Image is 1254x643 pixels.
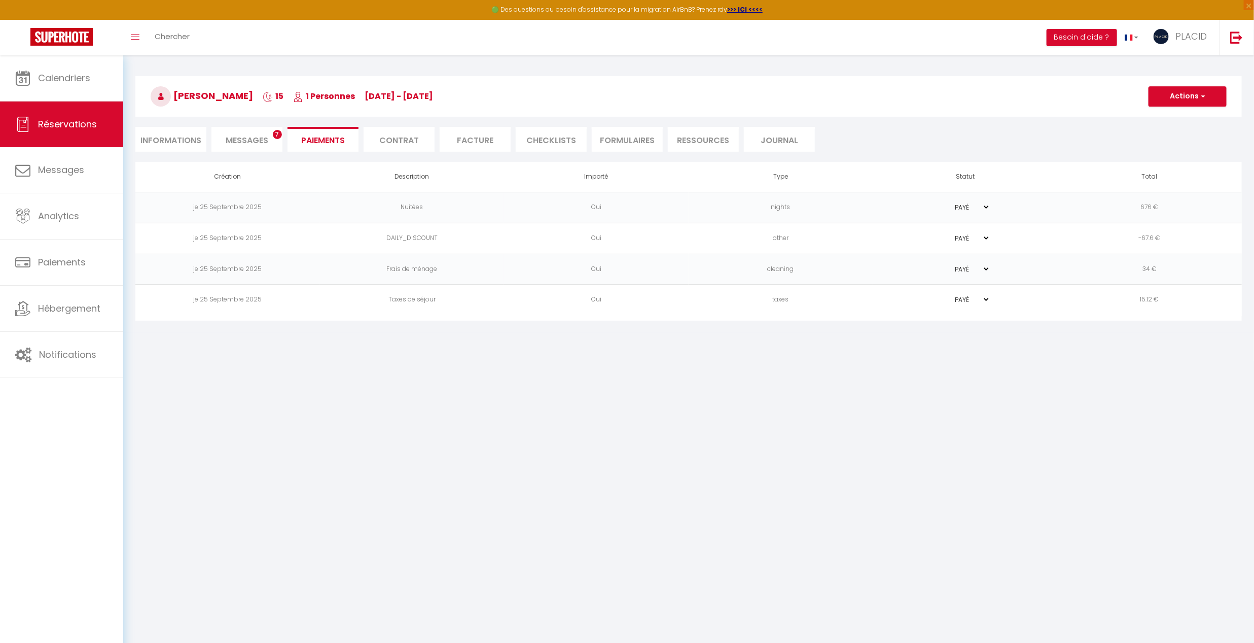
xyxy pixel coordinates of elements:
[320,254,505,285] td: Frais de ménage
[135,223,320,254] td: je 25 Septembre 2025
[226,134,268,146] span: Messages
[293,90,355,102] span: 1 Personnes
[38,210,79,222] span: Analytics
[151,89,253,102] span: [PERSON_NAME]
[440,127,511,152] li: Facture
[1057,223,1242,254] td: -67.6 €
[1057,285,1242,316] td: 15.12 €
[1047,29,1117,46] button: Besoin d'aide ?
[592,127,663,152] li: FORMULAIRES
[364,127,435,152] li: Contrat
[1057,254,1242,285] td: 34 €
[320,162,505,192] th: Description
[38,256,86,268] span: Paiements
[689,192,873,223] td: nights
[1230,31,1243,44] img: logout
[689,285,873,316] td: taxes
[147,20,197,55] a: Chercher
[263,90,283,102] span: 15
[365,90,433,102] span: [DATE] - [DATE]
[689,254,873,285] td: cleaning
[155,31,190,42] span: Chercher
[727,5,763,14] a: >>> ICI <<<<
[689,223,873,254] td: other
[504,162,689,192] th: Importé
[504,254,689,285] td: Oui
[1154,29,1169,44] img: ...
[30,28,93,46] img: Super Booking
[135,127,206,152] li: Informations
[38,302,100,315] span: Hébergement
[668,127,739,152] li: Ressources
[38,163,84,176] span: Messages
[39,348,96,361] span: Notifications
[135,192,320,223] td: je 25 Septembre 2025
[1175,30,1207,43] span: PLACID
[1057,192,1242,223] td: 676 €
[288,127,359,152] li: Paiements
[135,285,320,316] td: je 25 Septembre 2025
[273,130,282,139] span: 7
[504,192,689,223] td: Oui
[504,285,689,316] td: Oui
[320,223,505,254] td: DAILY_DISCOUNT
[38,72,90,84] span: Calendriers
[135,254,320,285] td: je 25 Septembre 2025
[1146,20,1220,55] a: ... PLACID
[38,118,97,130] span: Réservations
[320,192,505,223] td: Nuitées
[135,162,320,192] th: Création
[504,223,689,254] td: Oui
[1149,86,1227,107] button: Actions
[320,285,505,316] td: Taxes de séjour
[1057,162,1242,192] th: Total
[744,127,815,152] li: Journal
[689,162,873,192] th: Type
[873,162,1058,192] th: Statut
[516,127,587,152] li: CHECKLISTS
